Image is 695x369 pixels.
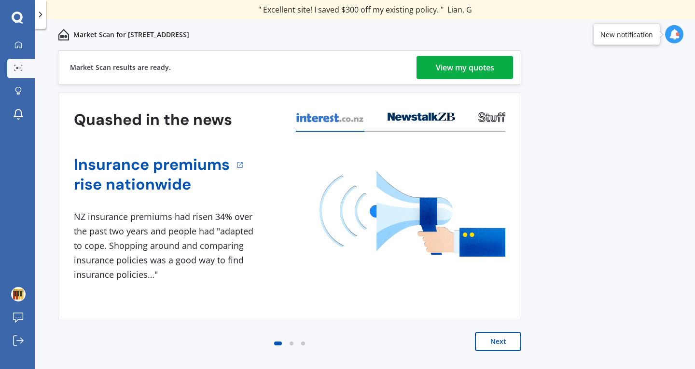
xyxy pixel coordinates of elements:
img: media image [320,171,505,257]
div: New notification [600,29,653,39]
img: ACg8ocIonKtePqkHyOIoSDSnwuULrGn1YqXHhdQhagfmWYL-JKomKiM=s96-c [11,287,26,301]
h3: Quashed in the news [74,110,232,130]
img: home-and-contents.b802091223b8502ef2dd.svg [58,29,69,41]
a: rise nationwide [74,175,230,194]
div: Market Scan results are ready. [70,51,171,84]
div: NZ insurance premiums had risen 34% over the past two years and people had "adapted to cope. Shop... [74,210,257,282]
button: Next [475,332,521,351]
a: View my quotes [417,56,513,79]
a: Insurance premiums [74,155,230,175]
div: View my quotes [436,56,494,79]
p: Market Scan for [STREET_ADDRESS] [73,30,189,40]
